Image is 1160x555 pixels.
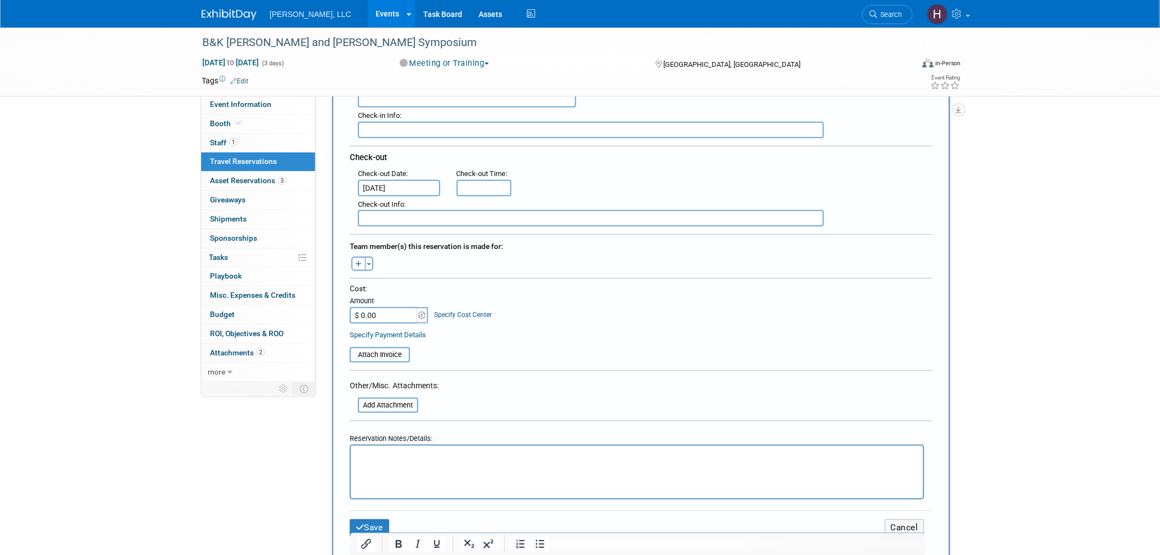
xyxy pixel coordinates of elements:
button: Save [350,519,389,536]
span: Budget [210,310,235,319]
div: Amount [350,296,429,307]
div: Other/Misc. Attachments: [350,380,439,394]
span: Check-out Date [358,169,406,178]
div: B&K [PERSON_NAME] and [PERSON_NAME] Symposium [198,33,896,53]
span: 2 [257,348,265,356]
span: Check-out Info [358,200,404,208]
a: Event Information [201,95,315,114]
span: Playbook [210,271,242,280]
span: 3 [278,177,286,185]
a: Search [862,5,913,24]
a: Travel Reservations [201,152,315,171]
a: more [201,363,315,382]
a: Playbook [201,267,315,286]
span: Booth [210,119,243,128]
img: Hannah Mulholland [927,4,948,25]
a: Budget [201,305,315,324]
span: Sponsorships [210,234,257,242]
a: Giveaways [201,191,315,209]
img: Format-Inperson.png [923,59,934,67]
td: Tags [202,75,248,86]
iframe: Rich Text Area [351,446,923,494]
small: : [358,111,401,120]
span: Shipments [210,214,247,223]
span: Attachments [210,348,265,357]
span: Search [877,10,902,19]
button: Cancel [885,519,924,536]
a: Tasks [201,248,315,267]
span: more [208,367,225,376]
small: : [457,169,508,178]
div: Cost: [350,284,932,294]
a: Specify Payment Details [350,331,426,339]
span: Event Information [210,100,271,109]
a: Booth [201,115,315,133]
div: Reservation Notes/Details: [350,429,924,445]
div: Event Format [848,57,961,73]
small: : [358,169,408,178]
span: Check-out [350,152,387,162]
span: Travel Reservations [210,157,277,166]
span: ROI, Objectives & ROO [210,329,283,338]
div: Event Rating [931,75,960,81]
a: Sponsorships [201,229,315,248]
i: Booth reservation complete [236,120,241,126]
span: Giveaways [210,195,246,204]
span: (3 days) [261,60,284,67]
td: Personalize Event Tab Strip [274,382,293,396]
a: Edit [230,77,248,85]
small: : [358,200,406,208]
span: [PERSON_NAME], LLC [270,10,351,19]
a: Asset Reservations3 [201,172,315,190]
span: Check-in Info [358,111,400,120]
td: Toggle Event Tabs [293,382,316,396]
span: Staff [210,138,237,147]
span: Asset Reservations [210,176,286,185]
span: 1 [229,138,237,146]
div: In-Person [935,59,961,67]
img: ExhibitDay [202,9,257,20]
a: Specify Cost Center [435,311,492,319]
a: Shipments [201,210,315,229]
span: Tasks [209,253,228,262]
span: [DATE] [DATE] [202,58,259,67]
a: ROI, Objectives & ROO [201,325,315,343]
span: [GEOGRAPHIC_DATA], [GEOGRAPHIC_DATA] [663,60,800,69]
span: to [225,58,236,67]
span: Check-out Time [457,169,506,178]
div: Team member(s) this reservation is made for: [350,236,932,254]
span: Misc. Expenses & Credits [210,291,295,299]
a: Misc. Expenses & Credits [201,286,315,305]
button: Meeting or Training [396,58,493,69]
a: Staff1 [201,134,315,152]
a: Attachments2 [201,344,315,363]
